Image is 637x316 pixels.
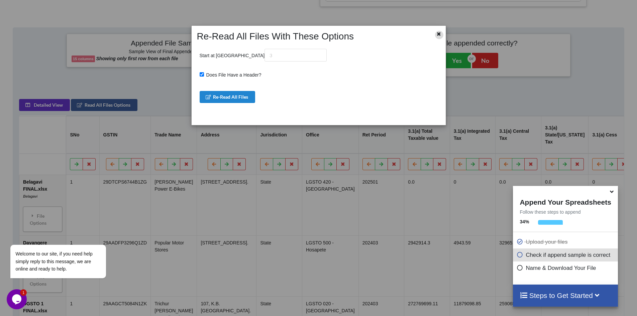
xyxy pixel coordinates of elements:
p: Name & Download Your File [516,264,616,272]
button: Re-Read All Files [200,91,255,103]
iframe: chat widget [7,289,28,309]
p: Check if append sample is correct [516,251,616,259]
p: Upload your files [516,238,616,246]
span: Does File Have a Header? [204,72,261,78]
h2: Re-Read All Files With These Options [194,31,423,42]
h4: Append Your Spreadsheets [513,196,618,206]
p: Follow these steps to append [513,209,618,215]
h4: Steps to Get Started [520,291,611,300]
iframe: chat widget [7,184,127,286]
input: 3 [264,49,327,62]
b: 34 % [520,219,529,224]
p: Start at [GEOGRAPHIC_DATA] [200,49,327,62]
